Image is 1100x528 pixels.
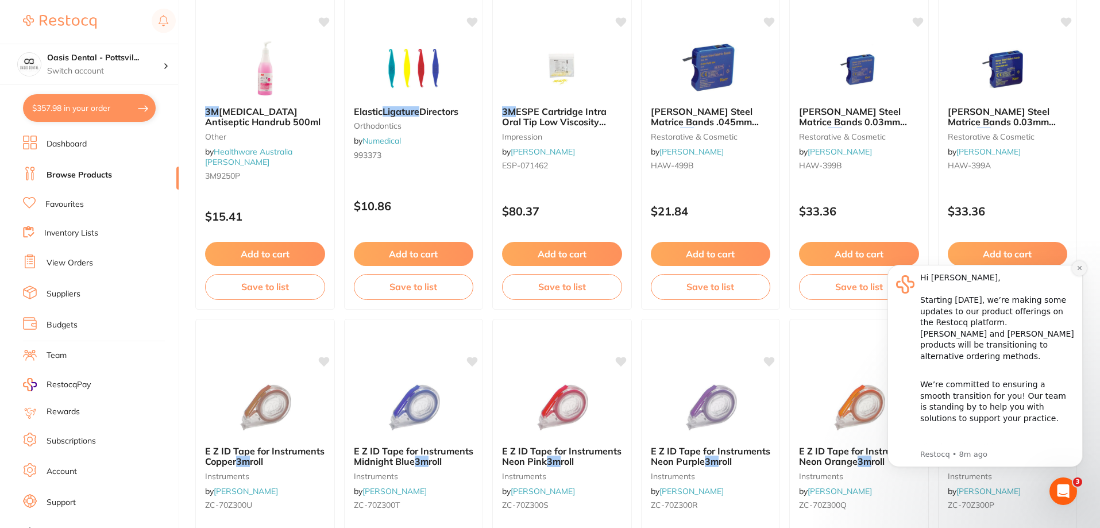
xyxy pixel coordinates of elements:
span: [PERSON_NAME] Steel Matrice Bands 0.03mm 5mm x [948,106,1056,138]
span: by [205,147,292,167]
em: Ligature [383,106,419,117]
span: with Dispenser [694,127,759,138]
small: instruments [799,472,919,481]
a: Restocq Logo [23,9,97,35]
a: Suppliers [47,288,80,300]
span: E Z ID Tape for Instruments Midnight Blue [354,445,473,467]
img: HAWE Steel Matrice Bands 0.03mm 6mm x 3m with Dispenser [821,40,896,97]
em: 3m [415,456,429,467]
span: ZC-70Z300T [354,500,400,510]
a: Subscriptions [47,435,96,447]
a: [PERSON_NAME] [511,486,575,496]
span: [PERSON_NAME] Steel Matrice Bands 0.03mm 6mm x [799,106,907,138]
span: ESPE Cartridge Intra Oral Tip Low Viscosity Pk50 Yellow [502,106,607,138]
small: other [205,132,325,141]
span: roll [561,456,574,467]
small: orthodontics [354,121,474,130]
button: Add to cart [205,242,325,266]
small: impression [502,132,622,141]
a: [PERSON_NAME] [214,486,278,496]
span: HAW-399A [948,160,991,171]
img: HAWE Steel Matrice Bands .045mm 6mm x 3m with Dispenser [673,40,748,97]
button: Add to cart [502,242,622,266]
img: Oasis Dental - Pottsville [18,53,41,76]
p: $33.36 [799,205,919,218]
img: E Z ID Tape for Instruments Midnight Blue 3m roll [376,379,451,437]
em: 3m [705,456,719,467]
button: Save to list [799,274,919,299]
img: 3M Avagard Antiseptic Handrub 500ml [227,40,302,97]
small: instruments [502,472,622,481]
span: E Z ID Tape for Instruments Neon Purple [651,445,770,467]
span: HAW-399B [799,160,842,171]
span: by [799,147,872,157]
small: restorative & cosmetic [799,132,919,141]
a: Budgets [47,319,78,331]
span: with Dispenser [842,127,908,138]
img: RestocqPay [23,378,37,391]
b: E Z ID Tape for Instruments Midnight Blue 3m roll [354,446,474,467]
b: Elastic Ligature Directors [354,106,474,117]
span: 3 [1073,477,1082,487]
em: 3M [502,106,516,117]
em: 3m [547,456,561,467]
span: by [948,147,1021,157]
span: [PERSON_NAME] Steel Matrice Bands .045mm 6mm x [651,106,759,138]
span: RestocqPay [47,379,91,391]
button: Save to list [205,274,325,299]
small: instruments [354,472,474,481]
b: HAWE Steel Matrice Bands .045mm 6mm x 3m with Dispenser [651,106,771,128]
b: 3M Avagard Antiseptic Handrub 500ml [205,106,325,128]
button: Save to list [354,274,474,299]
em: 3m [236,456,250,467]
span: roll [429,456,442,467]
img: HAWE Steel Matrice Bands 0.03mm 5mm x 3m with Dispenser [970,40,1045,97]
a: Rewards [47,406,80,418]
small: restorative & cosmetic [651,132,771,141]
a: Numedical [362,136,401,146]
span: by [205,486,278,496]
span: 993373 [354,150,381,160]
em: 3m [828,127,842,138]
a: Dashboard [47,138,87,150]
small: instruments [205,472,325,481]
p: $21.84 [651,205,771,218]
button: Dismiss notification [202,13,217,28]
iframe: Intercom live chat [1049,477,1077,505]
b: HAWE Steel Matrice Bands 0.03mm 5mm x 3m with Dispenser [948,106,1068,128]
a: Support [47,497,76,508]
b: HAWE Steel Matrice Bands 0.03mm 6mm x 3m with Dispenser [799,106,919,128]
a: [PERSON_NAME] [362,486,427,496]
p: $10.86 [354,199,474,213]
em: 3m [858,456,871,467]
button: Add to cart [354,242,474,266]
a: [PERSON_NAME] [956,147,1021,157]
button: $357.98 in your order [23,94,156,122]
span: by [354,486,427,496]
b: E Z ID Tape for Instruments Neon Pink 3m roll [502,446,622,467]
a: [PERSON_NAME] [659,147,724,157]
img: E Z ID Tape for Instruments Copper 3m roll [227,379,302,437]
p: Switch account [47,65,163,77]
a: RestocqPay [23,378,91,391]
span: 3M9250P [205,171,240,181]
span: by [502,486,575,496]
p: Message from Restocq, sent 8m ago [50,202,204,212]
a: Team [47,350,67,361]
button: Add to cart [651,242,771,266]
b: E Z ID Tape for Instruments Copper 3m roll [205,446,325,467]
span: Elastic [354,106,383,117]
img: E Z ID Tape for Instruments Neon Pink 3m roll [524,379,599,437]
em: 3m [680,127,694,138]
div: Simply reply to this message and we’ll be in touch to guide you through these next steps. We are ... [50,183,204,250]
p: $15.41 [205,210,325,223]
img: Elastic Ligature Directors [376,40,451,97]
span: with Dispenser [991,127,1056,138]
span: ZC-70Z300S [502,500,549,510]
a: Favourites [45,199,84,210]
a: [PERSON_NAME] [808,486,872,496]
